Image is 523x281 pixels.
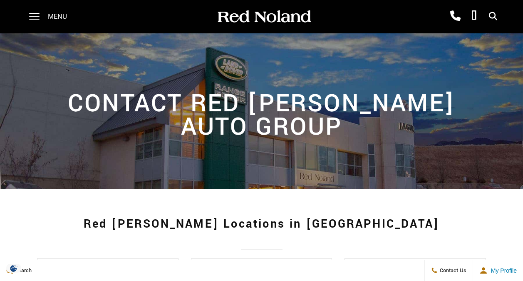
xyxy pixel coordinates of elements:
h2: Contact Red [PERSON_NAME] Auto Group [32,84,491,139]
button: Open user profile menu [473,260,523,281]
h1: Red [PERSON_NAME] Locations in [GEOGRAPHIC_DATA] [37,208,486,241]
section: Click to Open Cookie Consent Modal [4,264,23,273]
img: Opt-Out Icon [4,264,23,273]
span: Contact Us [438,267,466,274]
img: Red Noland Auto Group [216,10,312,24]
span: My Profile [488,267,517,274]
